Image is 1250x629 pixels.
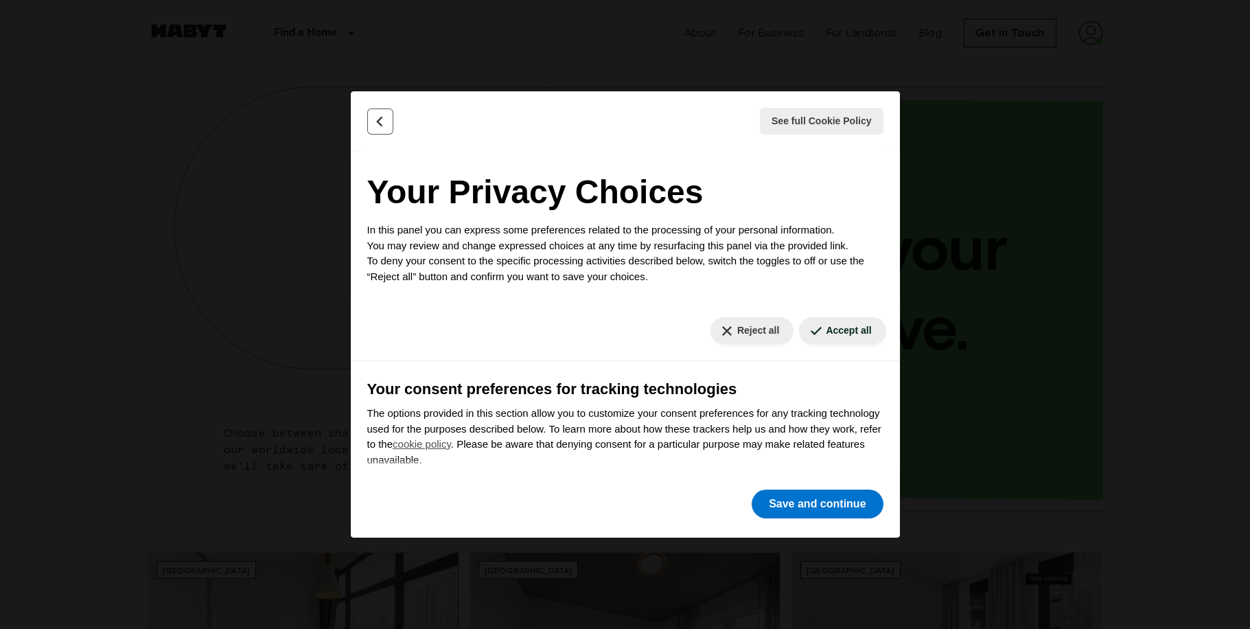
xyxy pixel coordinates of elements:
p: The options provided in this section allow you to customize your consent preferences for any trac... [367,406,883,468]
h2: Your Privacy Choices [367,168,883,217]
span: See full Cookie Policy [772,114,872,128]
h3: Your consent preferences for tracking technologies [367,378,883,400]
button: See full Cookie Policy [760,108,883,135]
button: Save and continue [752,490,883,518]
button: Back [367,108,393,135]
p: In this panel you can express some preferences related to the processing of your personal informa... [367,222,883,284]
button: Accept all [799,317,886,344]
a: cookie policy [393,438,451,450]
button: Reject all [710,317,794,344]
